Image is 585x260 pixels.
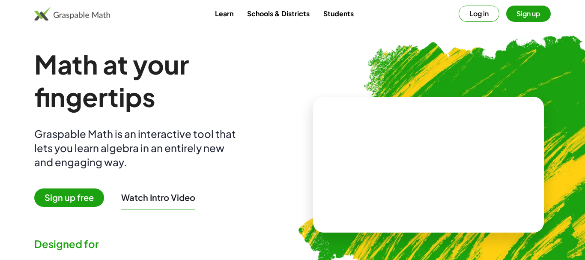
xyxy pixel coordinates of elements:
[208,6,240,21] a: Learn
[34,188,104,207] span: Sign up free
[506,6,551,22] button: Sign up
[316,6,361,21] a: Students
[34,237,279,251] div: Designed for
[240,6,316,21] a: Schools & Districts
[34,48,279,113] h1: Math at your fingertips
[34,127,240,169] div: Graspable Math is an interactive tool that lets you learn algebra in an entirely new and engaging...
[364,133,493,197] video: What is this? This is dynamic math notation. Dynamic math notation plays a central role in how Gr...
[121,192,195,203] button: Watch Intro Video
[459,6,499,22] button: Log in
